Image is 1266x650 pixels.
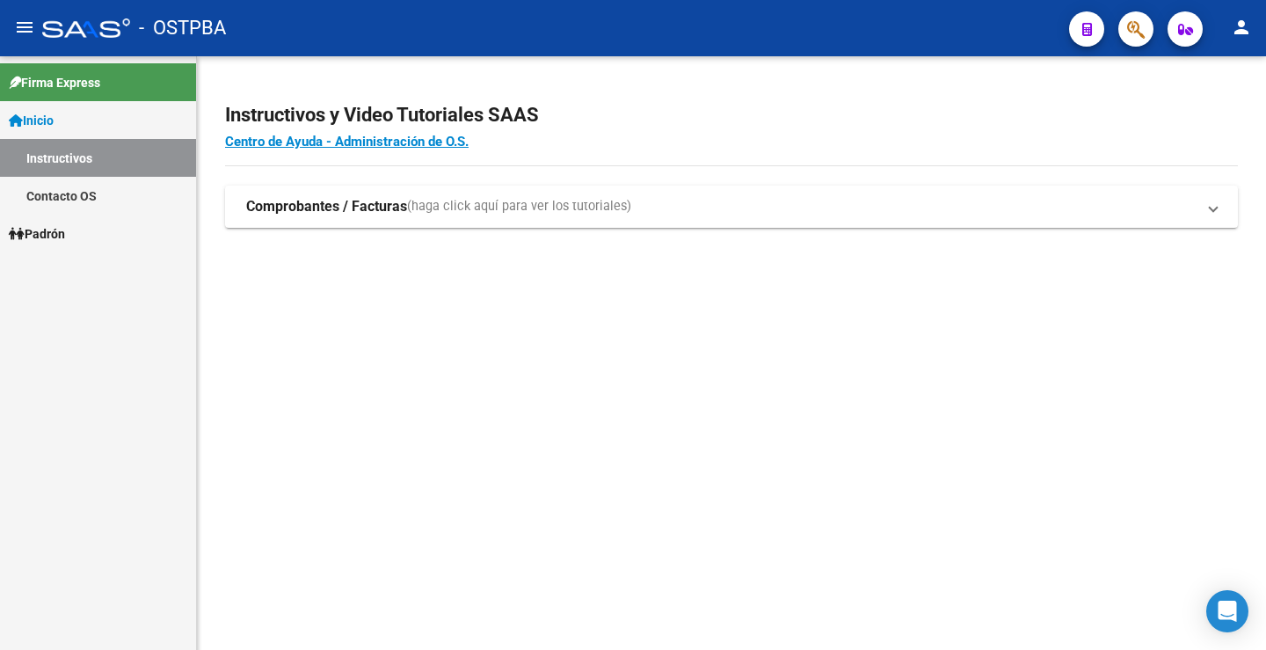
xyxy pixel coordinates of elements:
h2: Instructivos y Video Tutoriales SAAS [225,99,1238,132]
mat-icon: menu [14,17,35,38]
span: Padrón [9,224,65,244]
strong: Comprobantes / Facturas [246,197,407,216]
mat-expansion-panel-header: Comprobantes / Facturas(haga click aquí para ver los tutoriales) [225,186,1238,228]
div: Open Intercom Messenger [1206,590,1248,632]
mat-icon: person [1231,17,1252,38]
span: Inicio [9,111,54,130]
a: Centro de Ayuda - Administración de O.S. [225,134,469,150]
span: Firma Express [9,73,100,92]
span: (haga click aquí para ver los tutoriales) [407,197,631,216]
span: - OSTPBA [139,9,226,47]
